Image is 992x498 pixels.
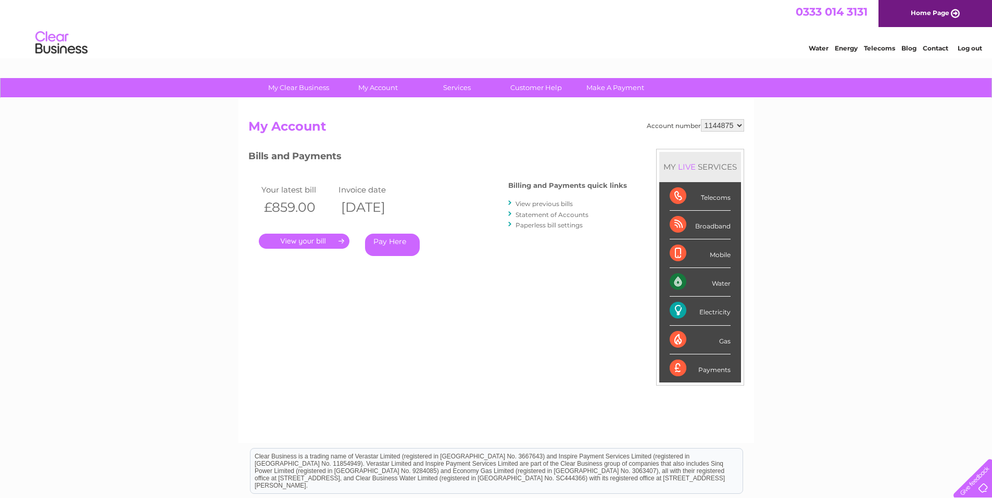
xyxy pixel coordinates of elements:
[516,200,573,208] a: View previous bills
[923,44,948,52] a: Contact
[336,183,413,197] td: Invoice date
[670,326,731,354] div: Gas
[35,27,88,59] img: logo.png
[248,119,744,139] h2: My Account
[572,78,658,97] a: Make A Payment
[259,183,336,197] td: Your latest bill
[508,182,627,189] h4: Billing and Payments quick links
[670,211,731,239] div: Broadband
[259,234,349,249] a: .
[659,152,741,182] div: MY SERVICES
[901,44,916,52] a: Blog
[670,354,731,382] div: Payments
[256,78,342,97] a: My Clear Business
[365,234,420,256] a: Pay Here
[516,211,588,219] a: Statement of Accounts
[796,5,868,18] a: 0333 014 3131
[414,78,500,97] a: Services
[676,162,698,172] div: LIVE
[248,149,627,167] h3: Bills and Payments
[809,44,828,52] a: Water
[493,78,579,97] a: Customer Help
[516,221,583,229] a: Paperless bill settings
[670,268,731,297] div: Water
[670,297,731,325] div: Electricity
[670,182,731,211] div: Telecoms
[958,44,982,52] a: Log out
[336,197,413,218] th: [DATE]
[670,239,731,268] div: Mobile
[835,44,858,52] a: Energy
[647,119,744,132] div: Account number
[259,197,336,218] th: £859.00
[250,6,743,50] div: Clear Business is a trading name of Verastar Limited (registered in [GEOGRAPHIC_DATA] No. 3667643...
[864,44,895,52] a: Telecoms
[335,78,421,97] a: My Account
